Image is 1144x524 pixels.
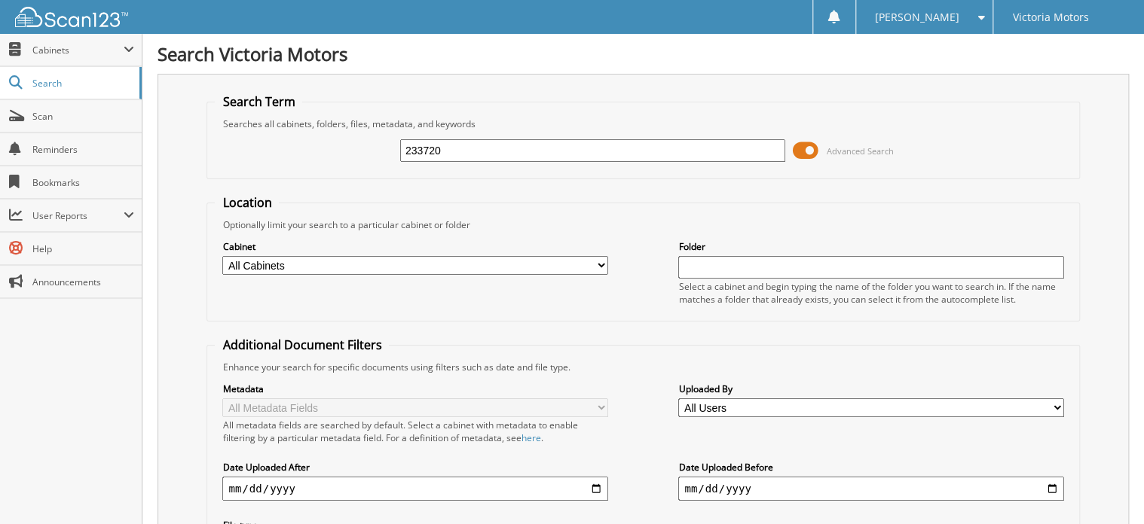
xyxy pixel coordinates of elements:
[158,41,1129,66] h1: Search Victoria Motors
[222,461,607,474] label: Date Uploaded After
[32,209,124,222] span: User Reports
[215,337,389,353] legend: Additional Document Filters
[215,117,1071,130] div: Searches all cabinets, folders, files, metadata, and keywords
[875,13,959,22] span: [PERSON_NAME]
[521,431,540,444] a: here
[1069,452,1144,524] iframe: Chat Widget
[215,361,1071,373] div: Enhance your search for specific documents using filters such as date and file type.
[32,77,132,90] span: Search
[678,280,1063,306] div: Select a cabinet and begin typing the name of the folder you want to search in. If the name match...
[678,461,1063,474] label: Date Uploaded Before
[222,477,607,501] input: start
[222,240,607,253] label: Cabinet
[222,419,607,444] div: All metadata fields are searched by default. Select a cabinet with metadata to enable filtering b...
[15,7,128,27] img: scan123-logo-white.svg
[1012,13,1088,22] span: Victoria Motors
[678,382,1063,395] label: Uploaded By
[32,176,134,189] span: Bookmarks
[678,477,1063,501] input: end
[678,240,1063,253] label: Folder
[222,382,607,395] label: Metadata
[32,44,124,56] span: Cabinets
[827,145,894,157] span: Advanced Search
[215,218,1071,231] div: Optionally limit your search to a particular cabinet or folder
[32,110,134,123] span: Scan
[32,276,134,288] span: Announcements
[215,93,302,110] legend: Search Term
[215,194,279,211] legend: Location
[32,242,134,255] span: Help
[32,143,134,156] span: Reminders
